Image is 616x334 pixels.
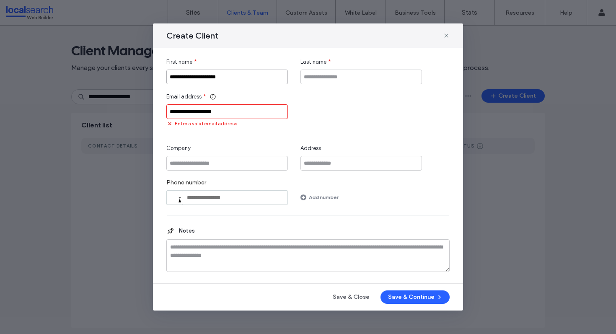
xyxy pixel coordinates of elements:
input: Company [166,156,288,171]
input: Last name [300,70,422,84]
label: Add number [309,190,339,205]
span: Help [19,6,36,13]
span: Email address [166,93,202,101]
button: Save & Continue [380,290,450,304]
span: Last name [300,58,326,66]
span: Notes [175,227,195,235]
span: Company [166,144,191,153]
span: Address [300,144,321,153]
button: Save & Close [325,290,377,304]
input: Address [300,156,422,171]
span: First name [166,58,192,66]
input: Email address [166,104,288,119]
span: Enter a valid email address [175,120,237,127]
span: Create Client [166,30,218,41]
label: Phone number [166,179,288,190]
input: First name [166,70,288,84]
